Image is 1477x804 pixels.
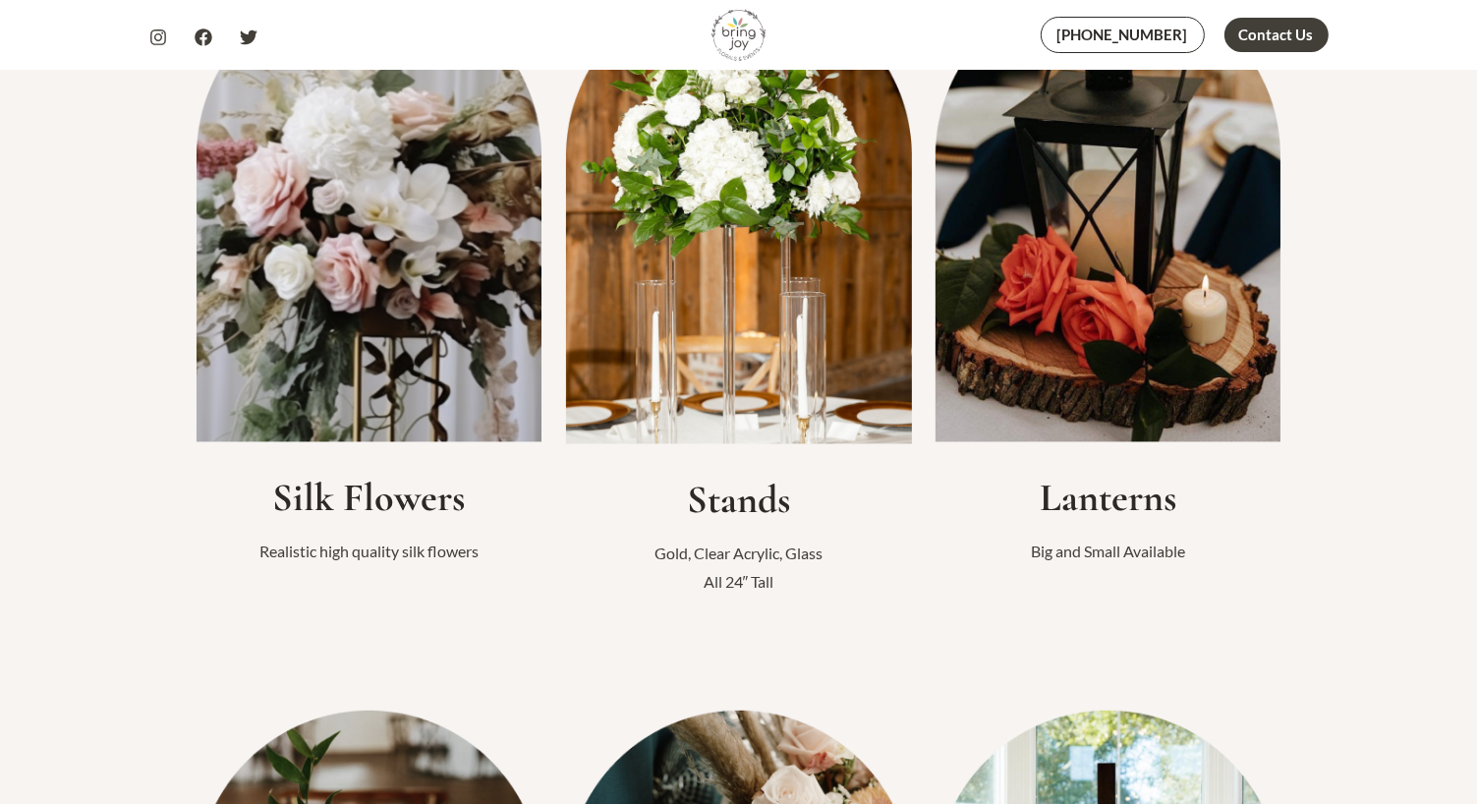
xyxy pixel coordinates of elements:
a: [PHONE_NUMBER] [1041,17,1205,53]
p: Realistic high quality silk flowers [197,537,542,566]
h2: Silk Flowers [197,474,542,521]
a: Facebook [195,29,212,46]
h2: Lanterns [936,474,1281,521]
p: Gold, Clear Acrylic, Glass All 24″ Tall [566,539,912,597]
p: Big and Small Available [936,537,1281,566]
a: Instagram [149,29,167,46]
h2: Stands [566,476,912,523]
a: Contact Us [1224,18,1329,52]
a: Twitter [240,29,257,46]
img: Bring Joy [711,8,766,62]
